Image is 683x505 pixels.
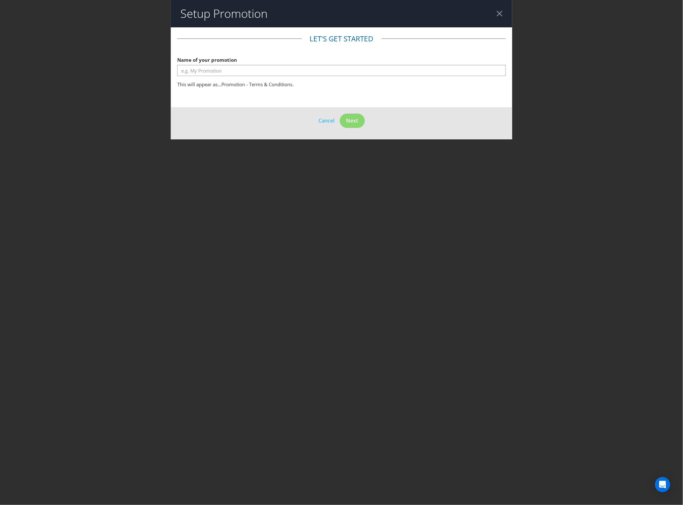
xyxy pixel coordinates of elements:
[346,117,358,124] span: Next
[340,114,365,128] button: Next
[318,116,335,125] button: Cancel
[177,81,218,88] span: This will appear as
[177,57,237,63] span: Name of your promotion
[180,7,268,20] h2: Setup Promotion
[655,477,670,492] div: Open Intercom Messenger
[319,117,335,124] span: Cancel
[302,34,381,44] legend: Let's get started
[218,81,221,88] span: ...
[177,65,506,76] input: e.g. My Promotion
[221,81,294,88] span: Promotion - Terms & Conditions.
